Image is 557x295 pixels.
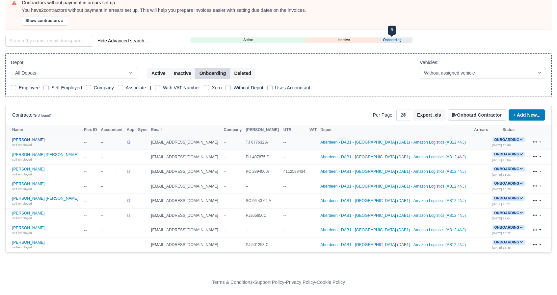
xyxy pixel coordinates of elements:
[492,225,524,230] a: Onboarding
[12,196,81,206] a: [PERSON_NAME] [PERSON_NAME] self-employed
[305,37,382,43] a: Inactive
[282,238,308,252] td: --
[492,167,524,171] span: Onboarding
[149,179,222,194] td: [EMAIL_ADDRESS][DOMAIN_NAME]
[320,155,466,159] a: Aberdeen - DAB1 - [GEOGRAPHIC_DATA] (DAB1) - Amazon Logistics (AB12 4NJ)
[319,125,472,135] th: Depot
[150,85,151,90] span: |
[99,223,125,238] td: --
[12,143,32,147] small: self-employed
[244,223,281,238] td: --
[163,84,200,92] label: With VAT Number
[286,280,315,285] a: Privacy Policy
[212,84,222,92] label: Xero
[12,245,32,249] small: self-employed
[320,242,466,247] a: Aberdeen - DAB1 - [GEOGRAPHIC_DATA] (DAB1) - Amazon Logistics (AB12 4NJ)
[492,196,524,201] span: Onboarding
[12,240,81,250] a: [PERSON_NAME] self-employed
[506,109,545,121] div: + Add New...
[492,181,524,186] a: Onboarding
[244,193,281,208] td: SC 96 43 64 A
[149,150,222,165] td: [EMAIL_ADDRESS][DOMAIN_NAME]
[382,37,402,43] a: Onboarding
[492,211,524,216] span: Onboarding
[224,228,226,232] span: --
[320,140,466,145] a: Aberdeen - DAB1 - [GEOGRAPHIC_DATA] (DAB1) - Amazon Logistics (AB12 4NJ)
[282,193,308,208] td: --
[82,193,99,208] td: --
[12,211,81,220] a: [PERSON_NAME] self-employed
[149,208,222,223] td: [EMAIL_ADDRESS][DOMAIN_NAME]
[509,109,545,121] a: + Add New...
[195,68,230,79] button: Onboarding
[320,169,466,174] a: Aberdeen - DAB1 - [GEOGRAPHIC_DATA] (DAB1) - Amazon Logistics (AB12 4NJ)
[19,84,40,92] label: Employee
[282,208,308,223] td: --
[282,179,308,194] td: --
[492,240,524,244] a: Onboarding
[12,231,32,235] small: self-employed
[149,193,222,208] td: [EMAIL_ADDRESS][DOMAIN_NAME]
[12,226,81,235] a: [PERSON_NAME] self-employed
[420,59,438,66] label: Vehicles:
[492,143,511,147] small: [DATE] 15:40
[254,280,284,285] a: Support Policy
[125,125,136,135] th: App
[224,184,226,189] span: --
[230,68,255,79] button: Deleted
[275,84,310,92] label: Uses Accountant
[492,187,511,191] small: [DATE] 15:29
[22,7,545,14] div: You have contractors without payment in arrears set up. This will help you prepare invoices easie...
[82,208,99,223] td: --
[524,263,557,295] iframe: Chat Widget
[12,187,32,191] small: self-employed
[244,179,281,194] td: --
[41,8,44,13] strong: 2
[99,238,125,252] td: --
[94,84,114,92] label: Company
[170,68,196,79] button: Inactive
[149,135,222,150] td: [EMAIL_ADDRESS][DOMAIN_NAME]
[492,216,511,220] small: [DATE] 12:04
[82,179,99,194] td: --
[244,238,281,252] td: PJ 501258 C
[492,158,511,162] small: [DATE] 15:04
[12,158,32,161] small: self-employed
[317,280,345,285] a: Cookie Policy
[212,280,252,285] a: Terms & Conditions
[472,125,490,135] th: Arrears
[82,223,99,238] td: --
[373,111,394,119] label: Per Page:
[91,279,466,286] div: - - -
[82,150,99,165] td: --
[492,202,511,206] small: [DATE] 15:21
[492,167,524,171] a: Onboarding
[244,208,281,223] td: PJ265650C
[22,16,67,26] button: Show contractors »
[282,150,308,165] td: --
[308,125,319,135] th: VAT
[149,238,222,252] td: [EMAIL_ADDRESS][DOMAIN_NAME]
[99,179,125,194] td: --
[492,137,524,142] span: Onboarding
[282,164,308,179] td: 4112588434
[11,59,25,66] label: Depot:
[224,140,226,145] span: --
[99,193,125,208] td: --
[126,84,146,92] label: Associate
[282,135,308,150] td: --
[12,152,81,162] a: [PERSON_NAME] [PERSON_NAME] self-employed
[82,125,99,135] th: Flex ID
[99,164,125,179] td: --
[99,125,125,135] th: Accountant
[12,216,32,220] small: self-employed
[12,172,32,176] small: self-employed
[244,150,281,165] td: PH 407875 D
[99,150,125,165] td: --
[233,84,263,92] label: Without Depot
[492,246,511,249] small: [DATE] 15:46
[12,167,81,176] a: [PERSON_NAME] self-employed
[149,223,222,238] td: [EMAIL_ADDRESS][DOMAIN_NAME]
